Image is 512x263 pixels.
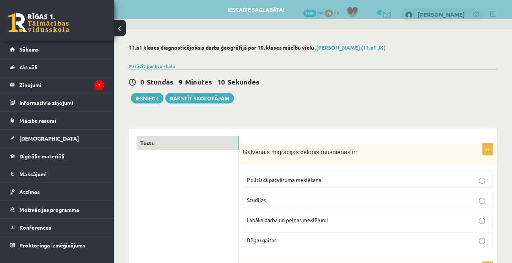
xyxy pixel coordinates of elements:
[137,136,239,150] a: Tests
[19,76,104,94] legend: Ziņojumi
[10,183,104,200] a: Atzīmes
[247,236,276,243] span: Bēgļu gaitas
[19,153,64,160] span: Digitālie materiāli
[10,219,104,236] a: Konferences
[19,46,39,53] span: Sākums
[19,165,104,183] legend: Maksājumi
[179,77,182,86] span: 9
[10,147,104,165] a: Digitālie materiāli
[228,77,259,86] span: Sekundes
[19,135,79,142] span: [DEMOGRAPHIC_DATA]
[479,218,485,224] input: Labāka darba un peļņas meklējumi
[19,117,56,124] span: Mācību resursi
[10,58,104,76] a: Aktuāli
[10,112,104,129] a: Mācību resursi
[129,44,497,51] h2: 11.a1 klases diagnosticējošais darbs ģeogrāfijā par 10. klases mācību vielu ,
[247,196,266,203] span: Studijas
[247,216,328,223] span: Labāka darba un peļņas meklējumi
[10,76,104,94] a: Ziņojumi7
[165,93,234,103] a: Rakstīt skolotājam
[19,64,38,70] span: Aktuāli
[94,80,104,90] i: 7
[19,224,51,231] span: Konferences
[217,77,225,86] span: 10
[10,236,104,254] a: Proktoringa izmēģinājums
[247,176,321,183] span: Politiskā patvēruma meklēšana
[10,130,104,147] a: [DEMOGRAPHIC_DATA]
[19,206,79,213] span: Motivācijas programma
[479,198,485,204] input: Studijas
[19,242,85,249] span: Proktoringa izmēģinājums
[147,77,173,86] span: Stundas
[479,238,485,244] input: Bēgļu gaitas
[243,149,357,155] span: Galvenais migrācijas cēlonis mūsdienās ir:
[8,13,69,32] a: Rīgas 1. Tālmācības vidusskola
[479,178,485,184] input: Politiskā patvēruma meklēšana
[185,77,212,86] span: Minūtes
[10,94,104,111] a: Informatīvie ziņojumi
[316,44,386,51] a: [PERSON_NAME] (11.a1 JK)
[10,201,104,218] a: Motivācijas programma
[482,143,493,155] p: 1p
[10,165,104,183] a: Maksājumi
[19,188,40,195] span: Atzīmes
[131,93,163,103] button: Iesniegt
[19,94,104,111] legend: Informatīvie ziņojumi
[140,77,144,86] span: 0
[129,63,175,69] a: Parādīt punktu skalu
[10,41,104,58] a: Sākums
